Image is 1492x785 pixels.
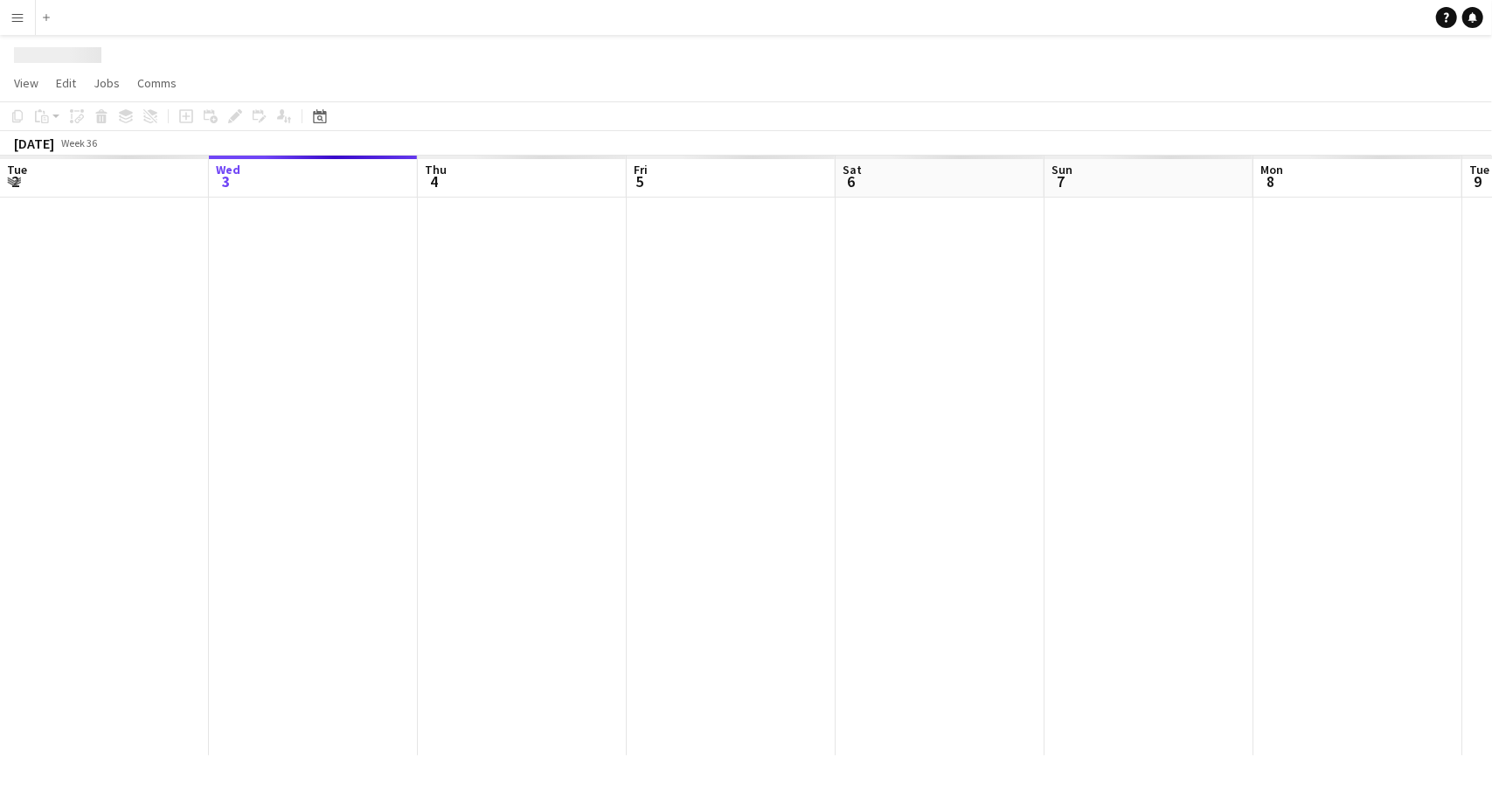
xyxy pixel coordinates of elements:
[1051,162,1072,177] span: Sun
[843,162,862,177] span: Sat
[7,72,45,94] a: View
[49,72,83,94] a: Edit
[1260,162,1283,177] span: Mon
[425,162,447,177] span: Thu
[840,171,862,191] span: 6
[130,72,184,94] a: Comms
[58,136,101,149] span: Week 36
[1049,171,1072,191] span: 7
[631,171,648,191] span: 5
[137,75,177,91] span: Comms
[216,162,240,177] span: Wed
[94,75,120,91] span: Jobs
[213,171,240,191] span: 3
[1469,162,1489,177] span: Tue
[4,171,27,191] span: 2
[87,72,127,94] a: Jobs
[56,75,76,91] span: Edit
[422,171,447,191] span: 4
[7,162,27,177] span: Tue
[634,162,648,177] span: Fri
[14,75,38,91] span: View
[1467,171,1489,191] span: 9
[14,135,54,152] div: [DATE]
[1258,171,1283,191] span: 8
